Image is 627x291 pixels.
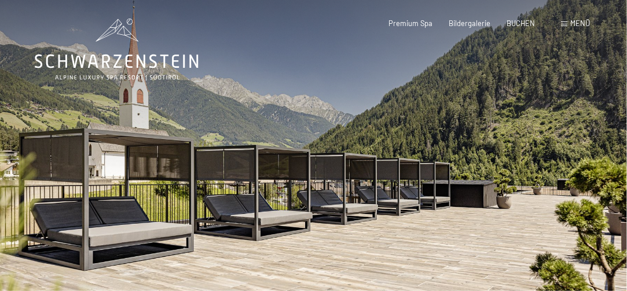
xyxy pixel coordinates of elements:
a: Bildergalerie [449,19,491,28]
a: BUCHEN [507,19,536,28]
a: Premium Spa [389,19,433,28]
span: Menü [570,19,590,28]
